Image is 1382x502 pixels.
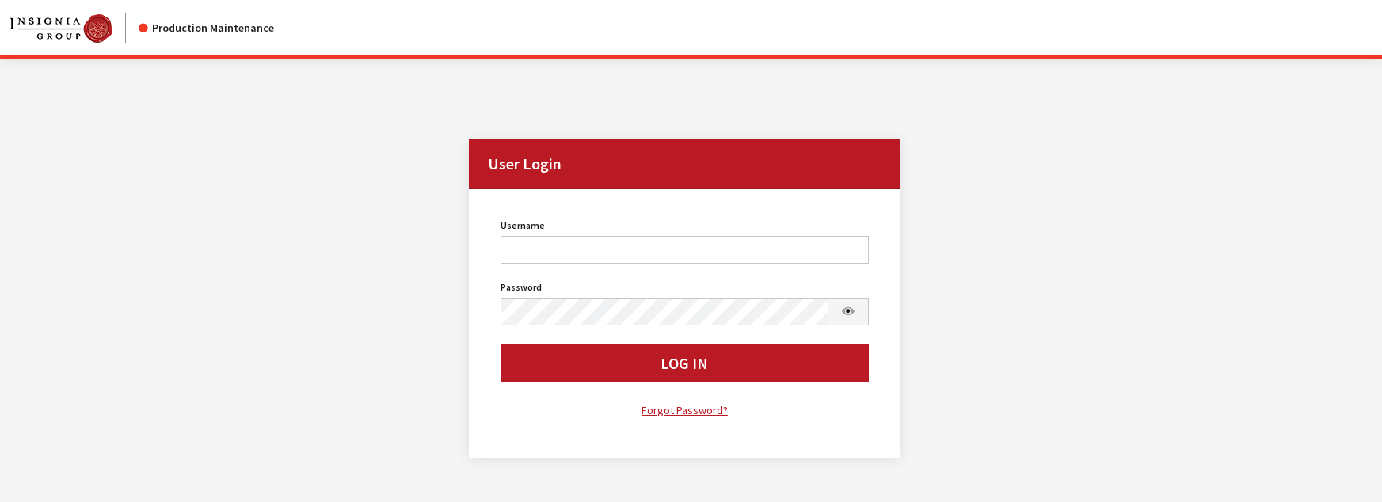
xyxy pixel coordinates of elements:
[10,13,139,43] a: Insignia Group logo
[501,219,545,233] label: Username
[828,298,869,325] button: Show Password
[139,20,274,36] div: Production Maintenance
[501,280,542,295] label: Password
[469,139,900,189] h2: User Login
[501,344,868,382] button: Log In
[10,14,112,43] img: Catalog Maintenance
[501,401,868,420] a: Forgot Password?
